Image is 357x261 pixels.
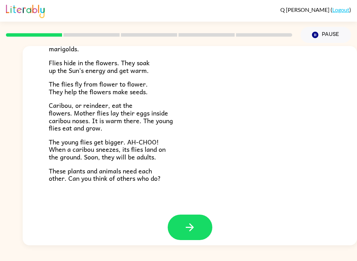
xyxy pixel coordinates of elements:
span: Q [PERSON_NAME] [280,6,331,13]
button: Pause [301,27,351,43]
span: The young flies get bigger. AH-CHOO! When a caribou sneezes, its flies land on the ground. Soon, ... [49,137,166,162]
span: The flies fly from flower to flower. They help the flowers make seeds. [49,79,148,97]
img: Literably [6,3,45,18]
span: These plants and animals need each other. Can you think of others who do? [49,166,161,184]
div: ( ) [280,6,351,13]
span: Flies hide in the flowers. They soak up the Sun’s energy and get warm. [49,58,150,75]
span: Caribou, or reindeer, eat the flowers. Mother flies lay their eggs inside caribou noses. It is wa... [49,100,173,133]
a: Logout [332,6,349,13]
